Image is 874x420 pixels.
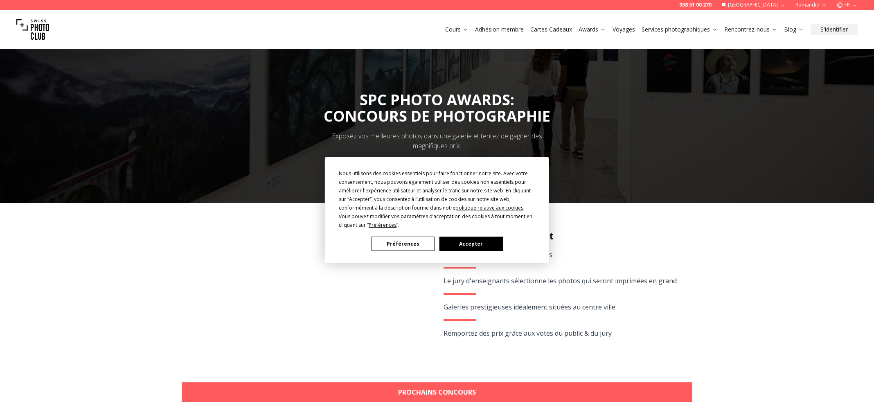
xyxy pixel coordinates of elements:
[339,169,535,229] div: Nous utilisons des cookies essentiels pour faire fonctionner notre site. Avec votre consentement,...
[369,221,396,228] span: Préférences
[325,157,549,263] div: Cookie Consent Prompt
[455,204,523,211] span: politique relative aux cookies
[372,237,435,251] button: Préférences
[439,237,502,251] button: Accepter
